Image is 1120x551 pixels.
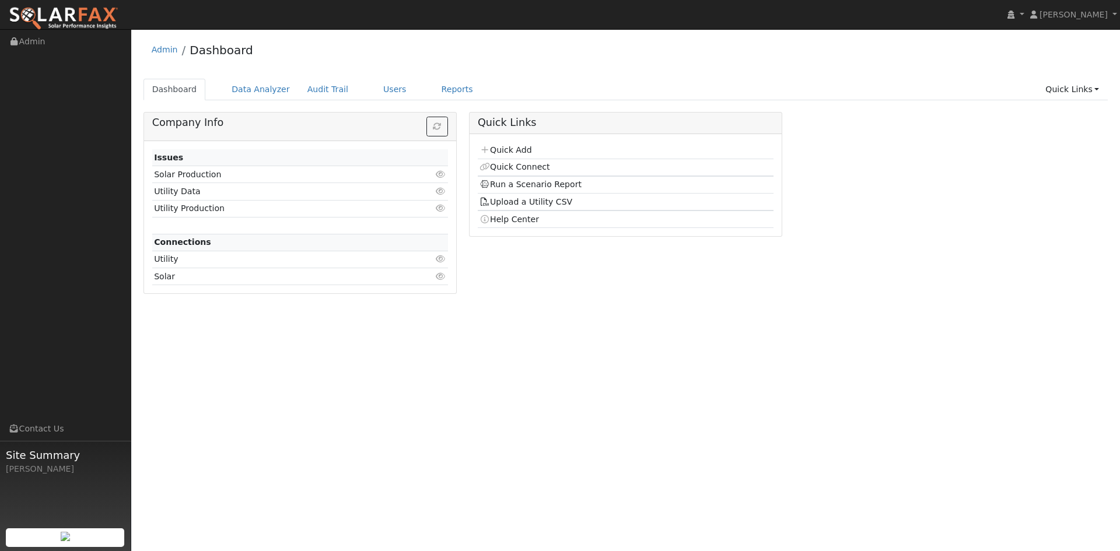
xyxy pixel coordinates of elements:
[61,532,70,541] img: retrieve
[436,255,446,263] i: Click to view
[436,170,446,178] i: Click to view
[436,204,446,212] i: Click to view
[1037,79,1108,100] a: Quick Links
[154,237,211,247] strong: Connections
[152,200,400,217] td: Utility Production
[433,79,482,100] a: Reports
[436,187,446,195] i: Click to view
[154,153,183,162] strong: Issues
[143,79,206,100] a: Dashboard
[436,272,446,280] i: Click to view
[480,215,539,224] a: Help Center
[480,197,572,206] a: Upload a Utility CSV
[152,117,448,129] h5: Company Info
[299,79,357,100] a: Audit Trail
[152,183,400,200] td: Utility Data
[152,45,178,54] a: Admin
[480,180,582,189] a: Run a Scenario Report
[480,145,531,155] a: Quick Add
[6,447,125,463] span: Site Summary
[152,268,400,285] td: Solar
[190,43,253,57] a: Dashboard
[223,79,299,100] a: Data Analyzer
[9,6,118,31] img: SolarFax
[480,162,549,171] a: Quick Connect
[6,463,125,475] div: [PERSON_NAME]
[478,117,773,129] h5: Quick Links
[152,251,400,268] td: Utility
[152,166,400,183] td: Solar Production
[1039,10,1108,19] span: [PERSON_NAME]
[374,79,415,100] a: Users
